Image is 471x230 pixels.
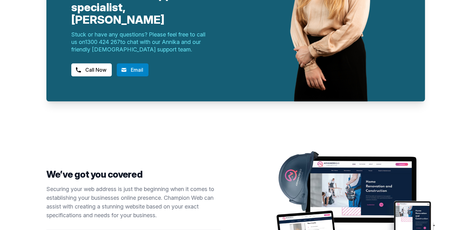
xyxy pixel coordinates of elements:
a: Call Now [71,63,112,76]
span: specialist, [PERSON_NAME] [71,1,208,26]
p: Securing your web address is just the beginning when it comes to establishing your businesses onl... [46,185,221,220]
p: Stuck or have any questions? Please feel free to call us on 1300 424 267 to chat with our Annika ... [71,31,208,53]
a: Email [117,63,148,76]
h2: We’ve got you covered [46,169,221,180]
